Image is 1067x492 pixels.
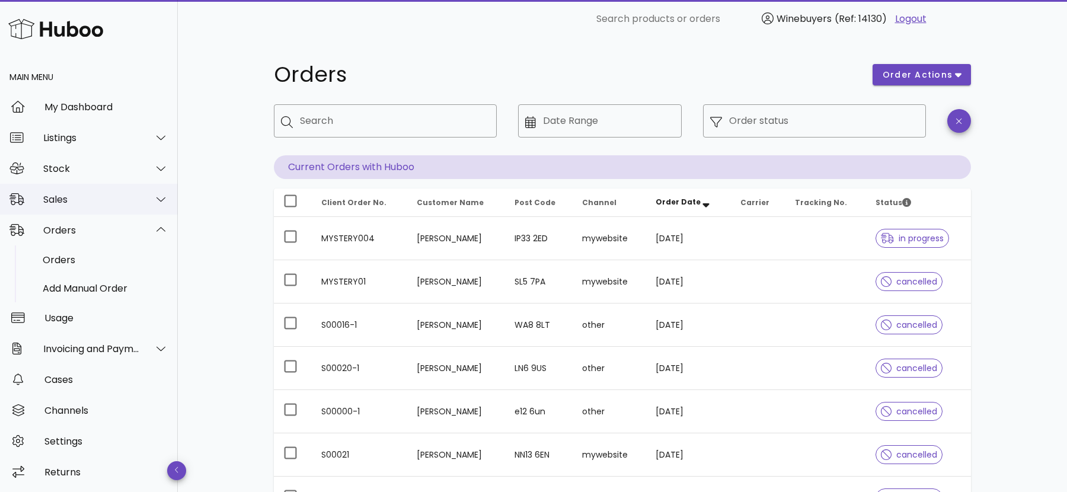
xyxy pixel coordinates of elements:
[407,260,505,303] td: [PERSON_NAME]
[43,254,168,266] div: Orders
[573,433,646,477] td: mywebsite
[881,321,937,329] span: cancelled
[44,405,168,416] div: Channels
[407,390,505,433] td: [PERSON_NAME]
[44,374,168,385] div: Cases
[515,197,555,207] span: Post Code
[312,390,407,433] td: S00000-1
[882,69,953,81] span: order actions
[407,217,505,260] td: [PERSON_NAME]
[646,347,731,390] td: [DATE]
[795,197,847,207] span: Tracking No.
[312,303,407,347] td: S00016-1
[785,189,866,217] th: Tracking No.
[407,303,505,347] td: [PERSON_NAME]
[881,451,937,459] span: cancelled
[582,197,616,207] span: Channel
[43,163,140,174] div: Stock
[407,189,505,217] th: Customer Name
[43,225,140,236] div: Orders
[44,312,168,324] div: Usage
[505,189,573,217] th: Post Code
[312,260,407,303] td: MYSTERY01
[656,197,701,207] span: Order Date
[646,390,731,433] td: [DATE]
[505,347,573,390] td: LN6 9US
[740,197,769,207] span: Carrier
[881,277,937,286] span: cancelled
[8,16,103,41] img: Huboo Logo
[321,197,386,207] span: Client Order No.
[505,217,573,260] td: IP33 2ED
[646,217,731,260] td: [DATE]
[573,390,646,433] td: other
[646,433,731,477] td: [DATE]
[881,407,937,416] span: cancelled
[731,189,785,217] th: Carrier
[43,132,140,143] div: Listings
[505,433,573,477] td: NN13 6EN
[573,189,646,217] th: Channel
[873,64,971,85] button: order actions
[407,347,505,390] td: [PERSON_NAME]
[881,234,944,242] span: in progress
[43,194,140,205] div: Sales
[44,436,168,447] div: Settings
[573,217,646,260] td: mywebsite
[417,197,484,207] span: Customer Name
[573,303,646,347] td: other
[835,12,887,25] span: (Ref: 14130)
[777,12,832,25] span: Winebuyers
[646,189,731,217] th: Order Date: Sorted descending. Activate to remove sorting.
[866,189,971,217] th: Status
[43,283,168,294] div: Add Manual Order
[43,343,140,354] div: Invoicing and Payments
[44,467,168,478] div: Returns
[573,347,646,390] td: other
[312,217,407,260] td: MYSTERY004
[505,303,573,347] td: WA8 8LT
[407,433,505,477] td: [PERSON_NAME]
[646,303,731,347] td: [DATE]
[274,155,971,179] p: Current Orders with Huboo
[44,101,168,113] div: My Dashboard
[881,364,937,372] span: cancelled
[312,347,407,390] td: S00020-1
[646,260,731,303] td: [DATE]
[312,433,407,477] td: S00021
[895,12,927,26] a: Logout
[573,260,646,303] td: mywebsite
[274,64,858,85] h1: Orders
[505,390,573,433] td: e12 6un
[876,197,911,207] span: Status
[312,189,407,217] th: Client Order No.
[505,260,573,303] td: SL5 7PA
